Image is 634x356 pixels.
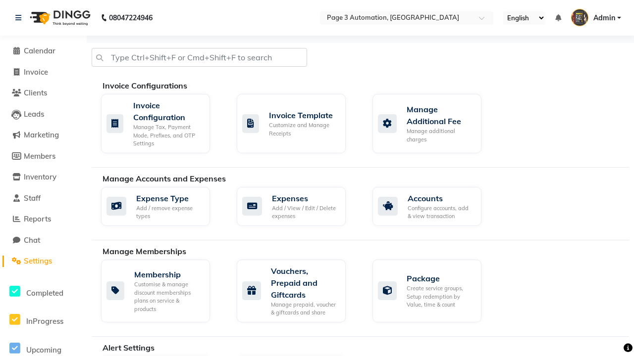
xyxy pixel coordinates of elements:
span: Completed [26,288,63,298]
a: Invoice [2,67,84,78]
input: Type Ctrl+Shift+F or Cmd+Shift+F to search [92,48,307,67]
div: Package [407,272,474,284]
div: Manage prepaid, voucher & giftcards and share [271,301,338,317]
div: Configure accounts, add & view transaction [408,204,474,221]
div: Invoice Template [269,109,338,121]
div: Manage Additional Fee [407,103,474,127]
div: Membership [134,268,202,280]
span: Leads [24,109,44,119]
span: Chat [24,235,40,245]
span: Clients [24,88,47,97]
a: Members [2,151,84,162]
img: logo [25,4,93,32]
a: Invoice ConfigurationManage Tax, Payment Mode, Prefixes, and OTP Settings [101,94,222,153]
div: Expenses [272,192,338,204]
a: Clients [2,88,84,99]
div: Customize and Manage Receipts [269,121,338,137]
a: Marketing [2,130,84,141]
span: Reports [24,214,51,223]
span: Staff [24,193,41,203]
span: Inventory [24,172,56,181]
a: AccountsConfigure accounts, add & view transaction [372,187,493,226]
a: Expense TypeAdd / remove expense types [101,187,222,226]
a: Calendar [2,45,84,57]
div: Create service groups, Setup redemption by Value, time & count [407,284,474,309]
span: Admin [593,13,615,23]
span: InProgress [26,316,63,326]
a: ExpensesAdd / View / Edit / Delete expenses [237,187,358,226]
div: Customise & manage discount memberships plans on service & products [134,280,202,313]
a: PackageCreate service groups, Setup redemption by Value, time & count [372,260,493,322]
span: Calendar [24,46,55,55]
a: MembershipCustomise & manage discount memberships plans on service & products [101,260,222,322]
a: Settings [2,256,84,267]
a: Staff [2,193,84,204]
div: Expense Type [136,192,202,204]
img: Admin [571,9,588,26]
span: Invoice [24,67,48,77]
a: Inventory [2,172,84,183]
div: Manage Tax, Payment Mode, Prefixes, and OTP Settings [133,123,202,148]
a: Reports [2,214,84,225]
span: Settings [24,256,52,266]
span: Marketing [24,130,59,139]
span: Members [24,151,55,161]
a: Invoice TemplateCustomize and Manage Receipts [237,94,358,153]
div: Invoice Configuration [133,99,202,123]
span: Upcoming [26,345,61,355]
div: Manage additional charges [407,127,474,143]
div: Accounts [408,192,474,204]
a: Leads [2,109,84,120]
a: Vouchers, Prepaid and GiftcardsManage prepaid, voucher & giftcards and share [237,260,358,322]
b: 08047224946 [109,4,153,32]
div: Add / remove expense types [136,204,202,221]
a: Manage Additional FeeManage additional charges [372,94,493,153]
div: Add / View / Edit / Delete expenses [272,204,338,221]
a: Chat [2,235,84,246]
div: Vouchers, Prepaid and Giftcards [271,265,338,301]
